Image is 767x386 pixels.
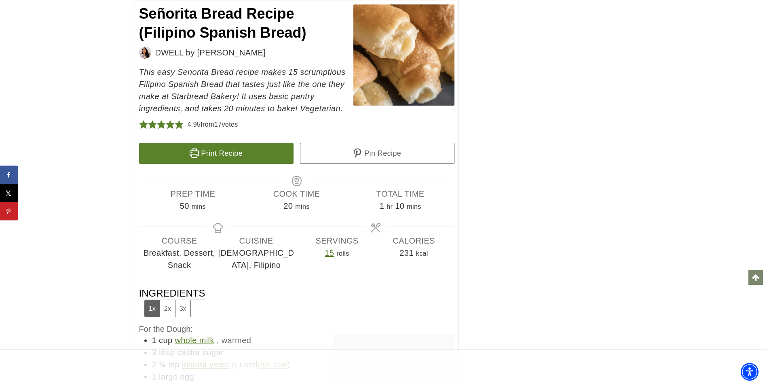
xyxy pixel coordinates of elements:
[416,250,428,257] span: kcal
[380,201,385,210] span: 1
[376,235,452,247] span: Calories
[139,287,205,317] span: Ingredients
[325,248,334,257] a: Adjust recipe servings
[395,201,404,210] span: 10
[387,203,393,210] span: hr
[152,348,157,357] span: 3
[741,363,759,381] div: Accessibility Menu
[283,201,293,210] span: 20
[192,203,206,210] span: mins
[160,300,175,317] button: Adjust servings by 2x
[155,47,266,59] span: DWELL by [PERSON_NAME]
[180,201,189,210] span: 50
[407,203,421,210] span: mins
[141,188,245,200] span: Prep Time
[218,247,295,271] span: [DEMOGRAPHIC_DATA], Filipino
[159,348,175,357] span: tbsp
[188,119,238,131] div: from votes
[139,68,346,113] em: This easy Senorita Bread recipe makes 15 scrumptious Filipino Spanish Bread that tastes just like...
[141,235,218,247] span: Course
[399,248,414,257] span: 231
[139,143,294,164] a: Print Recipe
[217,336,251,345] span: , warmed
[152,336,157,345] span: 1
[218,235,295,247] span: Cuisine
[245,188,349,200] span: Cook Time
[145,300,160,317] button: Adjust servings by 1x
[748,270,763,285] a: Scroll to top
[353,4,454,106] img: a stack of cenorita bread fresh from the oven
[157,119,166,131] span: Rate this recipe 3 out of 5 stars
[159,336,172,345] span: cup
[349,188,452,200] span: Total Time
[139,5,306,41] span: Señorita Bread Recipe (Filipino Spanish Bread)
[177,348,224,357] span: castor sugar
[336,250,349,257] span: rolls
[175,300,190,317] button: Adjust servings by 3x
[148,119,157,131] span: Rate this recipe 2 out of 5 stars
[166,119,175,131] span: Rate this recipe 4 out of 5 stars
[214,121,222,128] span: 17
[188,121,201,128] span: 4.95
[139,119,148,131] span: Rate this recipe 1 out of 5 stars
[300,143,454,164] a: Pin Recipe
[295,203,309,210] span: mins
[175,119,184,131] span: Rate this recipe 5 out of 5 stars
[175,336,214,345] a: whole milk
[141,247,218,271] span: Breakfast, Dessert, Snack
[139,324,193,333] span: For the Dough:
[299,235,376,247] span: Servings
